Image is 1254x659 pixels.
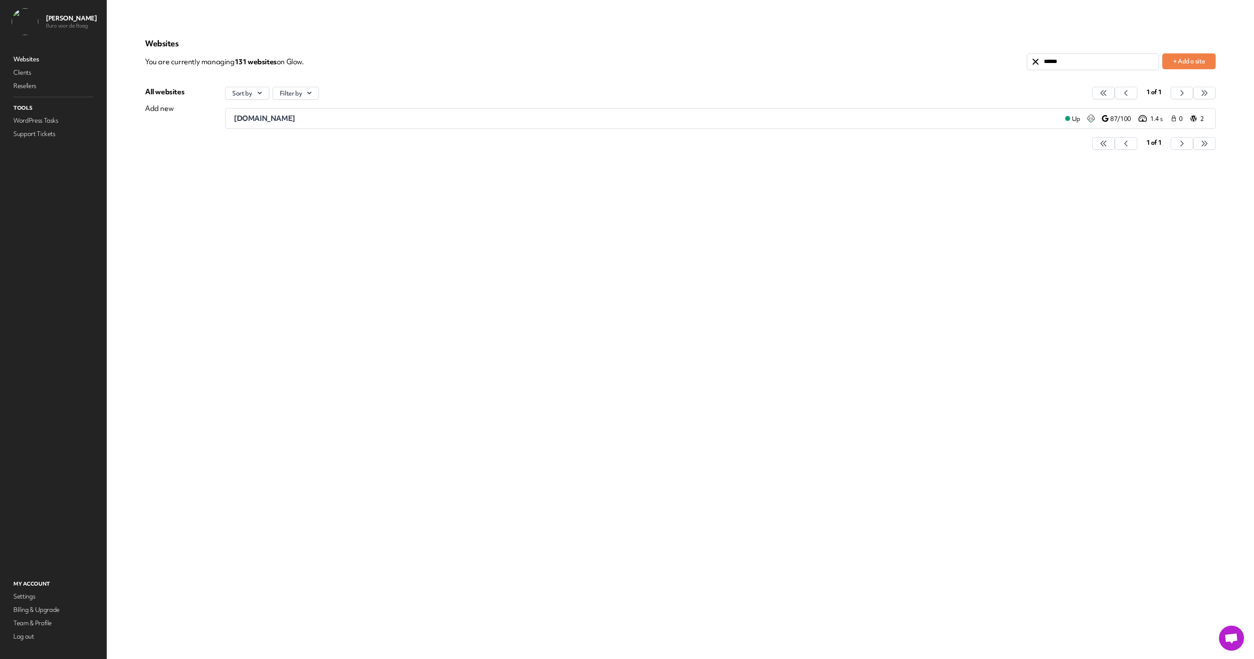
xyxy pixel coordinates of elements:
[1146,88,1162,96] span: 1 of 1
[145,87,184,97] div: All websites
[234,113,1058,123] a: [DOMAIN_NAME]
[1190,113,1207,123] a: 2
[12,591,95,602] a: Settings
[1170,113,1187,123] a: 0
[46,23,97,29] p: Buro voor de Boeg
[1219,626,1244,651] a: Open de chat
[1146,138,1162,146] span: 1 of 1
[1200,114,1207,123] p: 2
[1162,53,1216,69] button: + Add a site
[225,87,269,100] button: Sort by
[12,115,95,126] a: WordPress Tasks
[1110,114,1137,123] p: 87/100
[12,631,95,642] a: Log out
[12,80,95,92] a: Resellers
[145,53,1027,70] p: You are currently managing on Glow.
[12,67,95,78] a: Clients
[12,128,95,140] a: Support Tickets
[145,38,1216,48] p: Websites
[12,604,95,616] a: Billing & Upgrade
[12,617,95,629] a: Team & Profile
[12,53,95,65] a: Websites
[1179,114,1185,123] span: 0
[234,114,295,123] span: [DOMAIN_NAME]
[46,14,97,23] p: [PERSON_NAME]
[1150,114,1170,123] p: 1.4 s
[1102,113,1170,123] a: 87/100 1.4 s
[12,102,95,113] p: Tools
[1058,113,1087,123] a: Up
[145,103,184,113] div: Add new
[12,578,95,589] p: My Account
[273,57,277,66] span: s
[1072,114,1080,123] span: Up
[235,57,277,66] span: 131 website
[273,87,319,100] button: Filter by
